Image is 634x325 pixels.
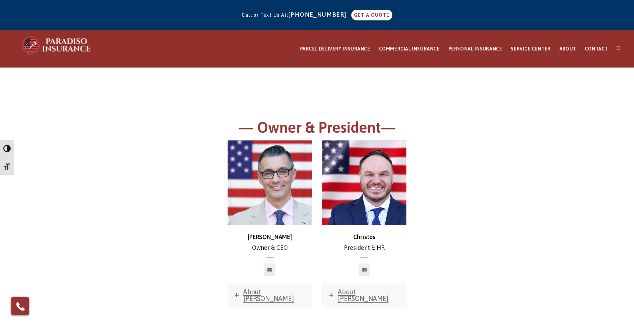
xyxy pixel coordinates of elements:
a: SERVICE CENTER [506,30,555,68]
span: Call or Text Us At: [242,12,288,18]
a: COMMERCIAL INSURANCE [375,30,444,68]
span: CONTACT [585,46,608,51]
span: SERVICE CENTER [511,46,550,51]
img: chris-500x500 (1) [228,140,312,225]
img: Christos_500x500 [322,140,407,225]
p: Owner & CEO [228,232,312,253]
span: PARCEL DELIVERY INSURANCE [300,46,370,51]
a: PERSONAL INSURANCE [444,30,507,68]
h1: — Owner & President— [133,118,501,141]
img: Phone icon [15,301,26,312]
span: About [PERSON_NAME] [338,288,389,302]
a: PARCEL DELIVERY INSURANCE [296,30,375,68]
strong: Christos [353,233,375,240]
a: ABOUT [555,30,581,68]
span: About [PERSON_NAME] [243,288,294,302]
span: COMMERCIAL INSURANCE [379,46,440,51]
a: About [PERSON_NAME] [323,284,406,307]
a: GET A QUOTE [351,10,392,20]
a: About [PERSON_NAME] [228,284,312,307]
a: [PHONE_NUMBER] [288,11,350,18]
span: PERSONAL INSURANCE [449,46,502,51]
span: ABOUT [559,46,576,51]
img: Paradiso Insurance [20,35,94,55]
a: CONTACT [581,30,612,68]
p: President & HR [322,232,407,253]
strong: [PERSON_NAME] [248,233,292,240]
